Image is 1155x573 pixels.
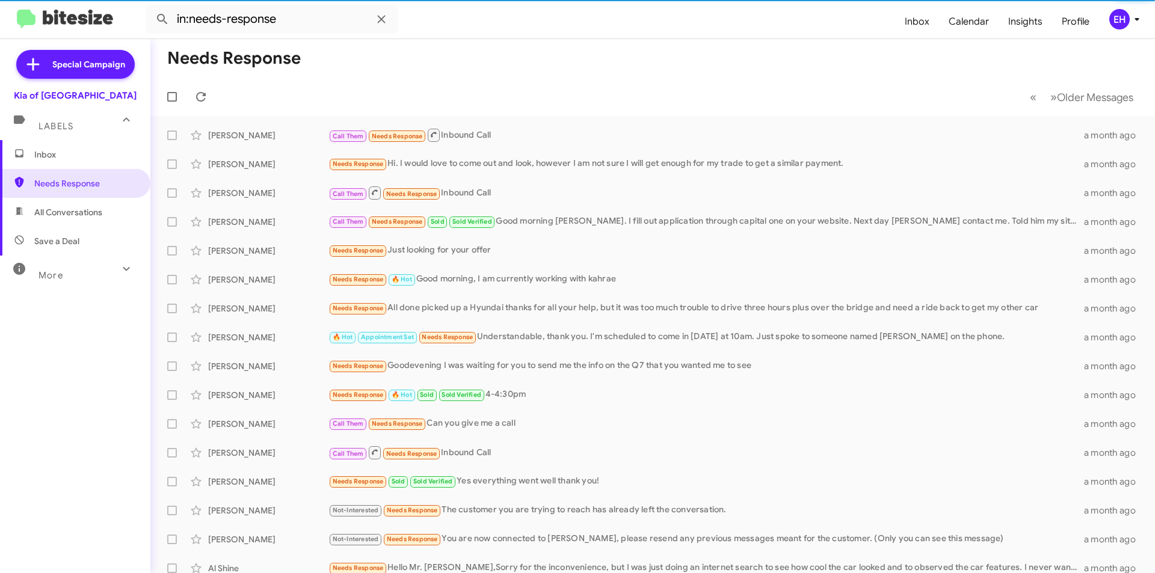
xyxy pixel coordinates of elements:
div: [PERSON_NAME] [208,187,328,199]
span: 🔥 Hot [392,275,412,283]
div: Hi. I would love to come out and look, however I am not sure I will get enough for my trade to ge... [328,157,1084,171]
div: a month ago [1084,331,1145,343]
span: Sold Verified [413,477,453,485]
div: [PERSON_NAME] [208,418,328,430]
h1: Needs Response [167,49,301,68]
button: Next [1043,85,1141,109]
span: Call Them [333,190,364,198]
span: Needs Response [386,450,437,458]
a: Calendar [939,4,999,39]
span: Needs Response [372,420,423,427]
span: Needs Response [333,564,384,572]
span: 🔥 Hot [333,333,353,341]
div: a month ago [1084,418,1145,430]
div: Inbound Call [328,185,1084,200]
div: [PERSON_NAME] [208,245,328,257]
span: Needs Response [333,477,384,485]
input: Search [146,5,398,34]
div: Understandable, thank you. I'm scheduled to come in [DATE] at 10am. Just spoke to someone named [... [328,330,1084,344]
div: a month ago [1084,187,1145,199]
div: a month ago [1084,302,1145,314]
div: a month ago [1084,389,1145,401]
div: [PERSON_NAME] [208,476,328,488]
div: a month ago [1084,158,1145,170]
span: Appointment Set [361,333,414,341]
span: Needs Response [333,160,384,168]
div: [PERSON_NAME] [208,216,328,228]
a: Inbox [895,4,939,39]
div: Can you give me a call [328,417,1084,431]
div: [PERSON_NAME] [208,504,328,516]
div: Good morning [PERSON_NAME]. I fill out application through capital one on your website. Next day ... [328,215,1084,228]
span: Older Messages [1057,91,1133,104]
div: EH [1109,9,1130,29]
button: EH [1099,9,1142,29]
div: [PERSON_NAME] [208,302,328,314]
span: Call Them [333,218,364,225]
div: [PERSON_NAME] [208,158,328,170]
a: Profile [1052,4,1099,39]
div: a month ago [1084,216,1145,228]
span: Call Them [333,450,364,458]
div: [PERSON_NAME] [208,360,328,372]
span: Needs Response [333,362,384,370]
span: Save a Deal [34,235,79,247]
span: Sold [392,477,405,485]
span: Needs Response [333,275,384,283]
span: Needs Response [386,190,437,198]
span: Inbox [34,149,137,161]
div: Good morning, I am currently working with kahrae [328,272,1084,286]
div: a month ago [1084,274,1145,286]
span: Needs Response [333,304,384,312]
span: Not-Interested [333,506,379,514]
a: Special Campaign [16,50,135,79]
div: Kia of [GEOGRAPHIC_DATA] [14,90,137,102]
span: Needs Response [387,535,438,543]
button: Previous [1023,85,1044,109]
span: Sold [431,218,445,225]
div: [PERSON_NAME] [208,389,328,401]
div: a month ago [1084,476,1145,488]
div: You are now connected to [PERSON_NAME], please resend any previous messages meant for the custome... [328,532,1084,546]
span: « [1030,90,1036,105]
span: Labels [38,121,73,132]
div: Goodevening I was waiting for you to send me the info on the Q7 that you wanted me to see [328,359,1084,373]
span: Sold Verified [452,218,492,225]
span: Not-Interested [333,535,379,543]
div: [PERSON_NAME] [208,331,328,343]
span: Call Them [333,132,364,140]
div: 4-4:30pm [328,388,1084,402]
div: [PERSON_NAME] [208,129,328,141]
div: Inbound Call [328,127,1084,142]
a: Insights [999,4,1052,39]
div: a month ago [1084,504,1145,516]
span: 🔥 Hot [392,391,412,399]
span: Sold Verified [442,391,481,399]
span: Sold [420,391,434,399]
span: Needs Response [333,247,384,254]
span: Needs Response [372,218,423,225]
span: Special Campaign [52,58,125,70]
div: Just looking for your offer [328,244,1084,257]
div: a month ago [1084,447,1145,459]
div: a month ago [1084,360,1145,372]
nav: Page navigation example [1023,85,1141,109]
div: a month ago [1084,245,1145,257]
span: All Conversations [34,206,102,218]
span: Needs Response [372,132,423,140]
span: Needs Response [34,177,137,189]
div: [PERSON_NAME] [208,447,328,459]
span: Needs Response [333,391,384,399]
div: All done picked up a Hyundai thanks for all your help, but it was too much trouble to drive three... [328,301,1084,315]
span: Call Them [333,420,364,427]
span: More [38,270,63,281]
span: Needs Response [387,506,438,514]
div: a month ago [1084,129,1145,141]
div: a month ago [1084,533,1145,545]
div: [PERSON_NAME] [208,533,328,545]
div: Yes everything went well thank you! [328,474,1084,488]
